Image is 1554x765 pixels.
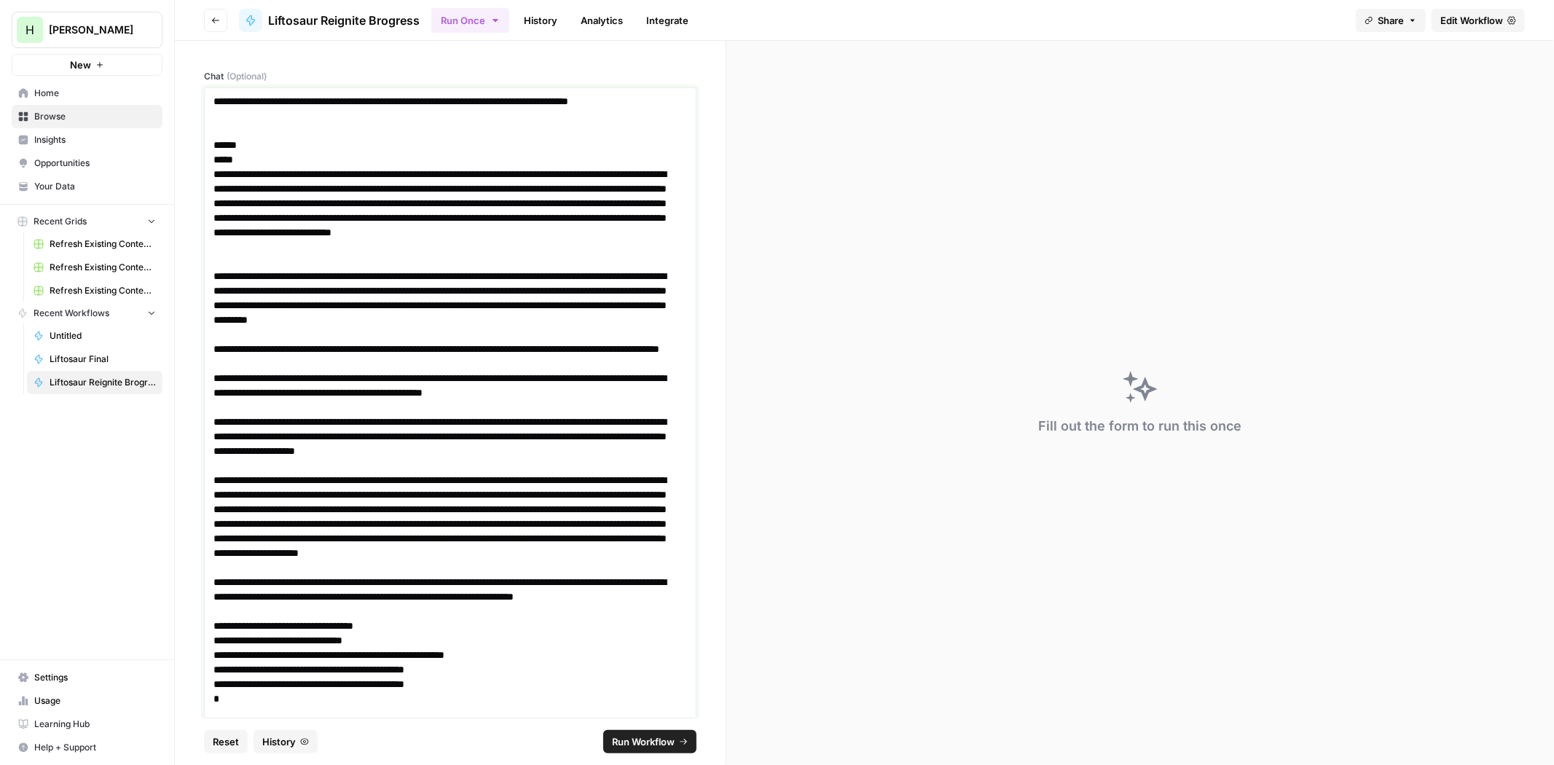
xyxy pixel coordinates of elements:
[12,736,162,759] button: Help + Support
[1378,13,1404,28] span: Share
[213,734,239,749] span: Reset
[34,215,87,228] span: Recent Grids
[34,133,156,146] span: Insights
[34,671,156,684] span: Settings
[50,353,156,366] span: Liftosaur Final
[25,21,34,39] span: H
[12,713,162,736] a: Learning Hub
[34,307,109,320] span: Recent Workflows
[254,730,318,753] button: History
[572,9,632,32] a: Analytics
[49,23,137,37] span: [PERSON_NAME]
[50,329,156,342] span: Untitled
[637,9,697,32] a: Integrate
[1356,9,1426,32] button: Share
[1440,13,1503,28] span: Edit Workflow
[12,689,162,713] a: Usage
[12,128,162,152] a: Insights
[239,9,420,32] a: Liftosaur Reignite Brogress
[12,12,162,48] button: Workspace: Hasbrook
[603,730,696,753] button: Run Workflow
[50,261,156,274] span: Refresh Existing Content [DATE] Deleted AEO, doesn't work now
[268,12,420,29] span: Liftosaur Reignite Brogress
[50,376,156,389] span: Liftosaur Reignite Brogress
[515,9,566,32] a: History
[27,371,162,394] a: Liftosaur Reignite Brogress
[262,734,296,749] span: History
[34,157,156,170] span: Opportunities
[34,180,156,193] span: Your Data
[27,324,162,348] a: Untitled
[27,279,162,302] a: Refresh Existing Content Only Based on SERP
[34,718,156,731] span: Learning Hub
[612,734,675,749] span: Run Workflow
[12,152,162,175] a: Opportunities
[34,694,156,707] span: Usage
[12,211,162,232] button: Recent Grids
[27,232,162,256] a: Refresh Existing Content (1)
[1432,9,1525,32] a: Edit Workflow
[12,302,162,324] button: Recent Workflows
[70,58,91,72] span: New
[34,110,156,123] span: Browse
[12,666,162,689] a: Settings
[204,730,248,753] button: Reset
[12,82,162,105] a: Home
[431,8,509,33] button: Run Once
[227,70,267,83] span: (Optional)
[1039,416,1242,436] div: Fill out the form to run this once
[34,741,156,754] span: Help + Support
[50,238,156,251] span: Refresh Existing Content (1)
[27,256,162,279] a: Refresh Existing Content [DATE] Deleted AEO, doesn't work now
[50,284,156,297] span: Refresh Existing Content Only Based on SERP
[12,54,162,76] button: New
[12,105,162,128] a: Browse
[34,87,156,100] span: Home
[27,348,162,371] a: Liftosaur Final
[12,175,162,198] a: Your Data
[204,70,696,83] label: Chat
